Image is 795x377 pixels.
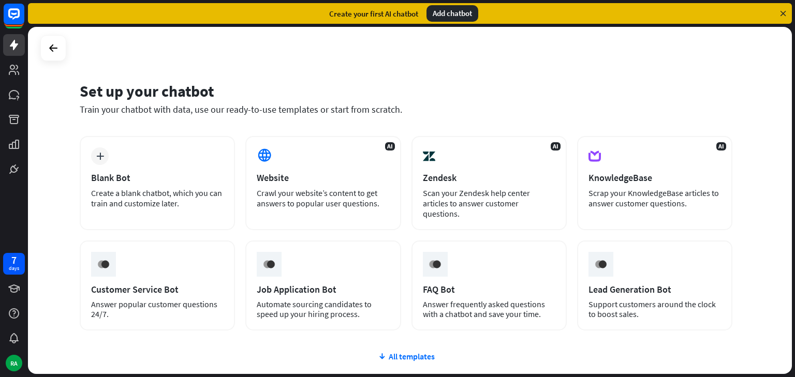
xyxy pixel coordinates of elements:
div: Job Application Bot [257,283,389,295]
img: ceee058c6cabd4f577f8.gif [591,254,611,274]
div: Blank Bot [91,172,224,184]
img: ceee058c6cabd4f577f8.gif [425,254,445,274]
img: ceee058c6cabd4f577f8.gif [94,254,113,274]
div: Create your first AI chatbot [329,9,418,19]
div: 7 [11,255,17,265]
div: Train your chatbot with data, use our ready-to-use templates or start from scratch. [80,103,732,115]
div: days [9,265,19,272]
i: plus [96,153,104,160]
div: Zendesk [423,172,555,184]
div: Scan your Zendesk help center articles to answer customer questions. [423,188,555,219]
div: All templates [80,351,732,361]
div: Website [257,172,389,184]
div: Answer frequently asked questions with a chatbot and save your time. [423,299,555,319]
div: Crawl your website’s content to get answers to popular user questions. [257,188,389,208]
div: Set up your chatbot [80,81,732,101]
div: Scrap your KnowledgeBase articles to answer customer questions. [588,188,721,208]
span: AI [385,142,395,150]
div: RA [6,355,22,371]
div: Support customers around the clock to boost sales. [588,299,721,319]
span: AI [716,142,726,150]
div: Customer Service Bot [91,283,224,295]
div: Answer popular customer questions 24/7. [91,299,224,319]
span: AI [551,142,561,150]
div: Automate sourcing candidates to speed up your hiring process. [257,299,389,319]
div: FAQ Bot [423,283,555,295]
div: KnowledgeBase [588,172,721,184]
a: 7 days [3,253,25,275]
img: ceee058c6cabd4f577f8.gif [259,254,279,274]
div: Add chatbot [426,5,478,22]
div: Create a blank chatbot, which you can train and customize later. [91,188,224,208]
div: Lead Generation Bot [588,283,721,295]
